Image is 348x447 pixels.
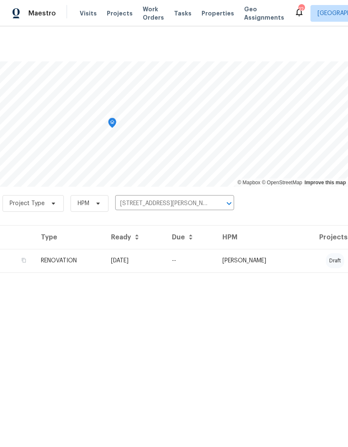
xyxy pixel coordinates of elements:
[298,226,348,249] th: Projects
[326,253,344,268] div: draft
[202,9,234,18] span: Properties
[165,226,216,249] th: Due
[34,249,104,272] td: RENOVATION
[80,9,97,18] span: Visits
[174,10,192,16] span: Tasks
[104,226,165,249] th: Ready
[34,226,104,249] th: Type
[28,9,56,18] span: Maestro
[262,180,302,185] a: OpenStreetMap
[165,249,216,272] td: --
[305,180,346,185] a: Improve this map
[143,5,164,22] span: Work Orders
[216,249,297,272] td: [PERSON_NAME]
[104,249,165,272] td: Acq COE 2025-09-08T00:00:00.000Z
[107,9,133,18] span: Projects
[10,199,45,208] span: Project Type
[115,197,211,210] input: Search projects
[244,5,284,22] span: Geo Assignments
[20,257,28,264] button: Copy Address
[78,199,89,208] span: HPM
[223,198,235,209] button: Open
[298,5,304,13] div: 12
[237,180,260,185] a: Mapbox
[216,226,297,249] th: HPM
[108,118,116,131] div: Map marker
